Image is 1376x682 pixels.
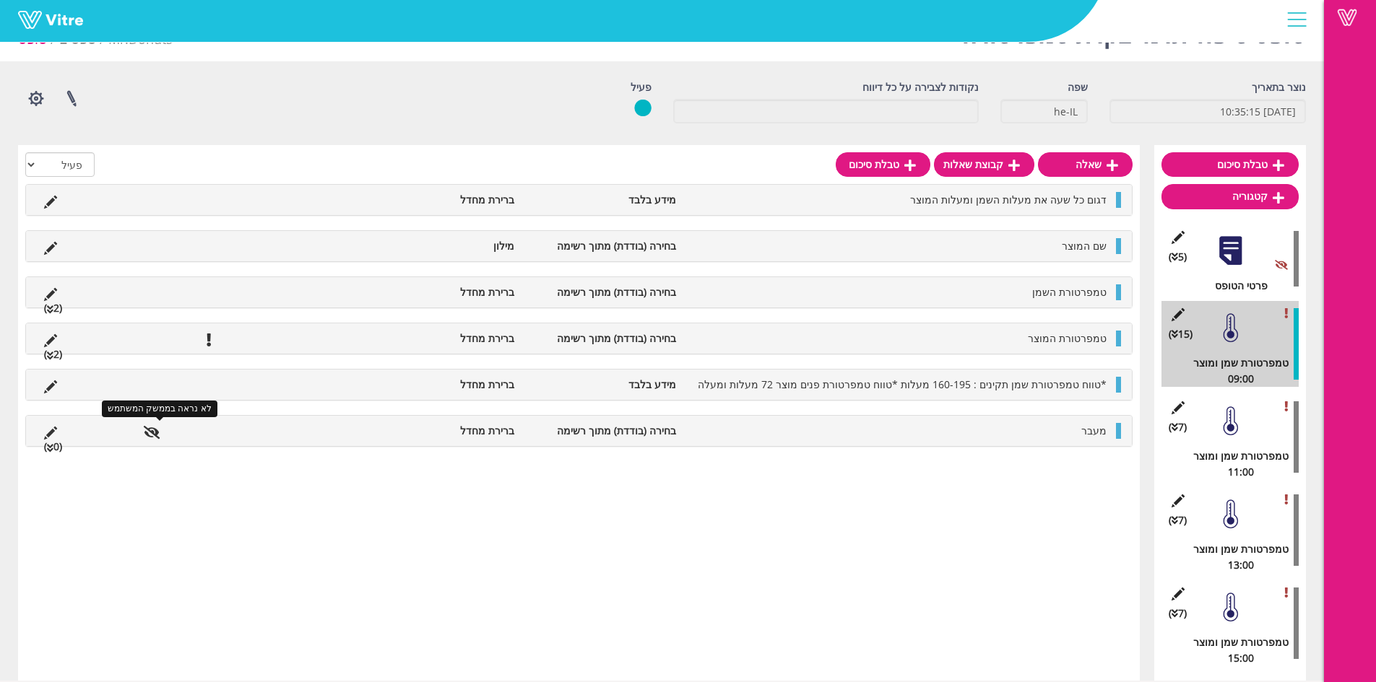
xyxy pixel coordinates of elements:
label: נוצר בתאריך [1252,79,1306,95]
li: ברירת מחדל [360,423,522,439]
li: ברירת מחדל [360,192,522,208]
li: (2 ) [37,346,69,362]
label: שפה [1068,79,1088,95]
li: מילון [360,238,522,254]
li: (2 ) [37,300,69,316]
label: נקודות לצבירה על כל דיווח [862,79,979,95]
div: טמפרטורת שמן ומוצר 09:00 [1172,355,1299,387]
span: (7 ) [1169,419,1187,435]
li: בחירה (בודדת) מתוך רשימה [522,423,683,439]
li: ברירת מחדל [360,377,522,393]
img: yes [634,99,652,117]
li: (0 ) [37,439,69,455]
span: טמפרטורת המוצר [1028,331,1107,345]
li: מידע בלבד [522,377,683,393]
div: טמפרטורת שמן ומוצר 11:00 [1172,448,1299,480]
span: מעבר [1081,424,1107,437]
li: בחירה (בודדת) מתוך רשימה [522,284,683,300]
a: טבלת סיכום [836,152,930,177]
div: לא נראה בממשק המשתמש [102,401,217,417]
a: טבלת סיכום [1161,152,1299,177]
div: פרטי הטופס [1172,278,1299,294]
li: ברירת מחדל [360,284,522,300]
span: (7 ) [1169,512,1187,528]
span: טמפרטורת השמן [1032,285,1107,299]
span: (15 ) [1169,326,1193,342]
a: קבוצת שאלות [934,152,1034,177]
li: בחירה (בודדת) מתוך רשימה [522,331,683,346]
div: טמפרטורת שמן ומוצר 15:00 [1172,634,1299,666]
li: בחירה (בודדת) מתוך רשימה [522,238,683,254]
a: קטגוריה [1161,184,1299,209]
span: שם המוצר [1062,239,1107,253]
span: דגום כל שעה את מעלות השמן ומעלות המוצר [910,193,1107,206]
label: פעיל [631,79,652,95]
a: שאלה [1038,152,1133,177]
div: טמפרטורת שמן ומוצר 13:00 [1172,541,1299,573]
li: ברירת מחדל [360,331,522,346]
li: מידע בלבד [522,192,683,208]
span: (5 ) [1169,249,1187,265]
span: *טווח טמפרטורת שמן תקינים : 160-195 מעלות *טווח טמפרטורת פנים מוצר 72 מעלות ומעלה [698,377,1107,391]
span: (7 ) [1169,606,1187,621]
